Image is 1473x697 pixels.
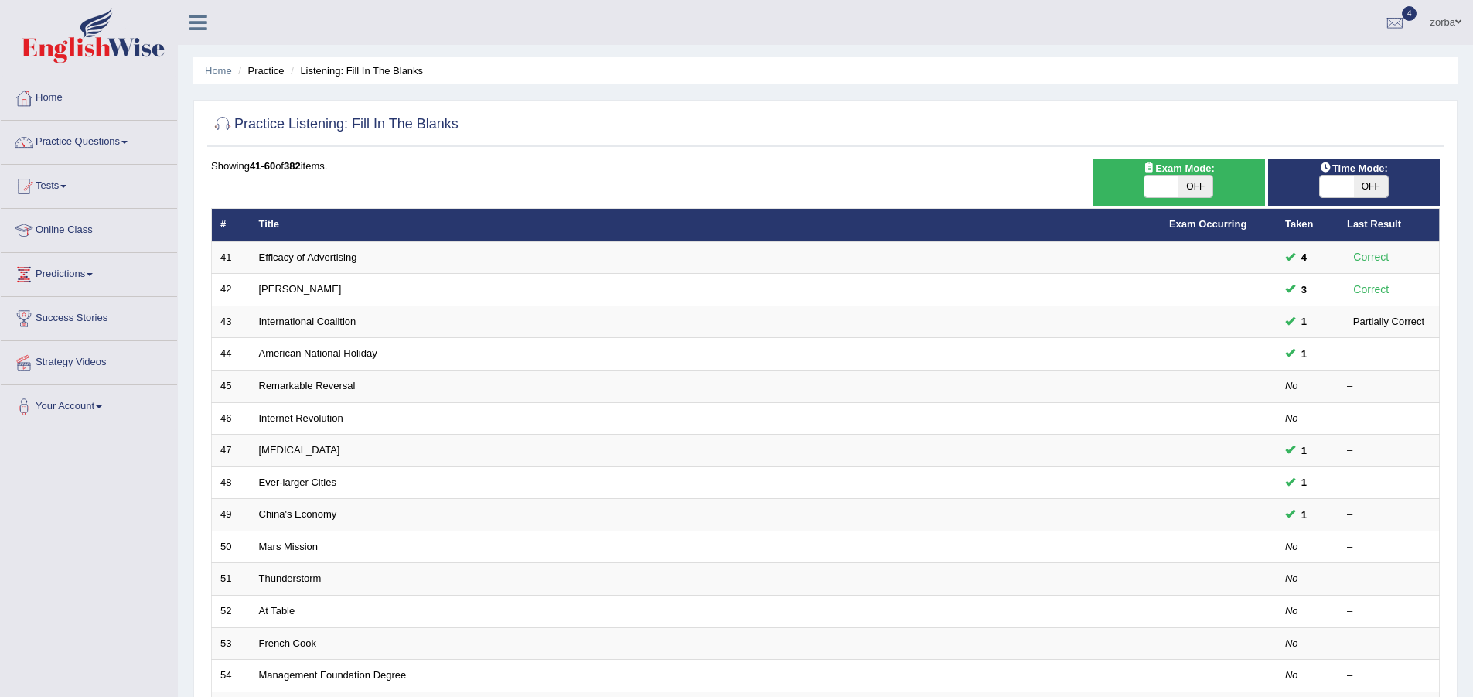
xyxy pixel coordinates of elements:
span: You can still take this question [1295,282,1313,298]
th: # [212,209,251,241]
a: Mars Mission [259,541,319,552]
td: 46 [212,402,251,435]
em: No [1285,412,1298,424]
li: Practice [234,63,284,78]
td: 41 [212,241,251,274]
a: Home [1,77,177,115]
span: You can still take this question [1295,507,1313,523]
div: – [1347,668,1430,683]
td: 50 [212,531,251,563]
em: No [1285,541,1298,552]
a: Management Foundation Degree [259,669,407,681]
span: Time Mode: [1314,160,1394,176]
a: Internet Revolution [259,412,343,424]
td: 44 [212,338,251,371]
td: 54 [212,660,251,692]
td: 47 [212,435,251,467]
td: 43 [212,306,251,338]
a: Online Class [1,209,177,248]
div: – [1347,443,1430,458]
a: French Cook [259,637,316,649]
span: You can still take this question [1295,313,1313,330]
div: – [1347,507,1430,522]
a: Strategy Videos [1,341,177,380]
a: American National Holiday [259,347,377,359]
a: Exam Occurring [1169,218,1246,230]
a: Ever-larger Cities [259,477,336,488]
a: Remarkable Reversal [259,380,356,391]
b: 382 [284,160,301,172]
a: Home [205,65,232,77]
td: 42 [212,274,251,306]
div: Correct [1347,281,1396,299]
a: Your Account [1,385,177,424]
b: 41-60 [250,160,275,172]
span: Exam Mode: [1137,160,1220,176]
div: – [1347,412,1430,426]
a: China's Economy [259,508,337,520]
th: Title [251,209,1161,241]
em: No [1285,572,1298,584]
div: – [1347,379,1430,394]
a: Thunderstorm [259,572,322,584]
em: No [1285,605,1298,617]
em: No [1285,380,1298,391]
li: Listening: Fill In The Blanks [287,63,423,78]
em: No [1285,637,1298,649]
td: 48 [212,466,251,499]
td: 45 [212,371,251,403]
a: Practice Questions [1,121,177,159]
td: 51 [212,563,251,596]
div: – [1347,476,1430,490]
span: 4 [1402,6,1417,21]
h2: Practice Listening: Fill In The Blanks [211,113,459,136]
a: Predictions [1,253,177,292]
em: No [1285,669,1298,681]
div: – [1347,347,1430,361]
a: Efficacy of Advertising [259,251,357,263]
div: – [1347,572,1430,586]
a: Tests [1,165,177,203]
div: Showing of items. [211,159,1440,173]
span: You can still take this question [1295,346,1313,362]
div: – [1347,604,1430,619]
a: [PERSON_NAME] [259,283,342,295]
a: International Coalition [259,316,356,327]
td: 53 [212,627,251,660]
div: – [1347,540,1430,555]
span: OFF [1178,176,1212,197]
div: Partially Correct [1347,313,1430,330]
span: OFF [1354,176,1388,197]
span: You can still take this question [1295,249,1313,265]
td: 52 [212,595,251,627]
a: At Table [259,605,295,617]
td: 49 [212,499,251,531]
div: – [1347,637,1430,651]
a: Success Stories [1,297,177,336]
th: Last Result [1338,209,1440,241]
div: Correct [1347,248,1396,266]
a: [MEDICAL_DATA] [259,444,340,456]
div: Show exams occurring in exams [1093,159,1264,206]
span: You can still take this question [1295,474,1313,490]
span: You can still take this question [1295,442,1313,459]
th: Taken [1277,209,1338,241]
